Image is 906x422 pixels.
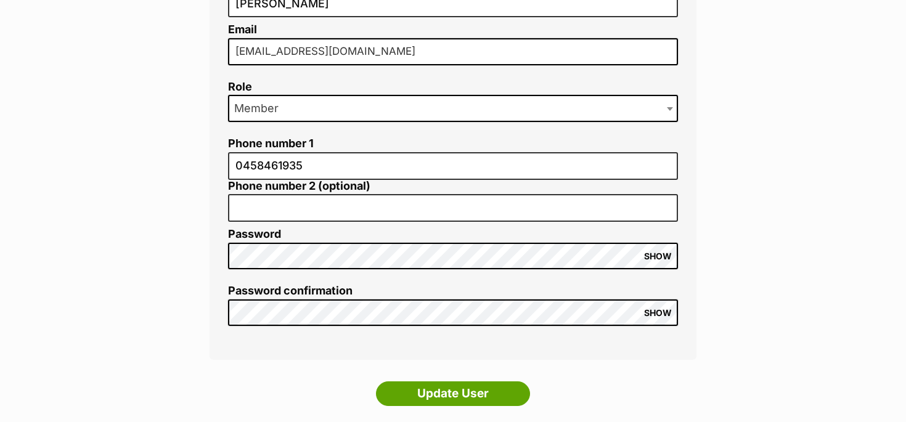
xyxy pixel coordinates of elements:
[228,228,678,241] label: Password
[228,23,678,36] label: Email
[228,180,678,193] label: Phone number 2 (optional)
[644,308,672,318] span: SHOW
[228,137,678,150] label: Phone number 1
[376,381,530,406] input: Update User
[228,81,678,94] label: Role
[229,100,291,117] span: Member
[228,95,678,122] span: Member
[228,285,678,298] label: Password confirmation
[644,251,672,261] span: SHOW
